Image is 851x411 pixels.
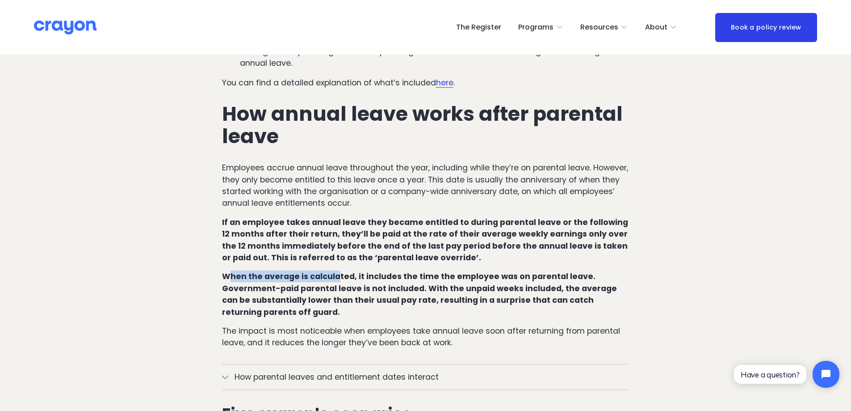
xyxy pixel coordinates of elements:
a: Book a policy review [715,13,817,42]
strong: If an employee takes annual leave they became entitled to during parental leave or the following ... [222,217,630,263]
p: Employees accrue annual leave throughout the year, including while they’re on parental leave. How... [222,162,629,209]
button: How parental leaves and entitlement dates interact [222,364,629,390]
p: You can find a detailed explanation of what’s included . [222,77,629,89]
strong: How annual leave works after parental leave [222,100,627,150]
strong: When the average is calculated, it includes the time the employee was on parental leave. Governme... [222,271,619,317]
a: here [436,77,453,88]
iframe: Tidio Chat [726,353,847,395]
span: About [645,21,667,34]
span: Programs [518,21,553,34]
a: The Register [456,20,501,34]
p: The impact is most noticeable when employees take annual leave soon after returning from parental... [222,325,629,349]
a: folder dropdown [645,20,677,34]
img: Crayon [34,20,96,35]
a: folder dropdown [518,20,563,34]
p: Average weekly earnings: the weekly average of their last 12 months’ earnings before taking annua... [240,46,629,69]
span: Resources [580,21,618,34]
a: folder dropdown [580,20,628,34]
span: How parental leaves and entitlement dates interact [228,371,629,383]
